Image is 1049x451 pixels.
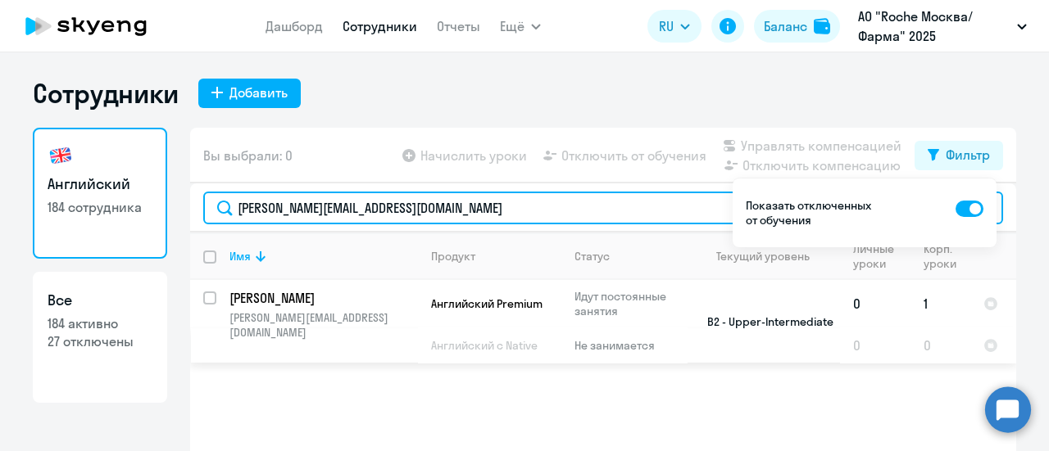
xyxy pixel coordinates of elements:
div: Текущий уровень [716,249,810,264]
span: Английский с Native [431,338,538,353]
td: 0 [840,280,910,327]
td: 0 [840,327,910,363]
div: Текущий уровень [701,249,839,264]
button: Фильтр [915,141,1003,170]
p: Не занимается [574,338,687,353]
div: Статус [574,249,610,264]
div: Продукт [431,249,475,264]
p: Показать отключенных от обучения [746,198,875,228]
p: [PERSON_NAME] [229,289,415,307]
p: 27 отключены [48,332,152,350]
button: Добавить [198,79,301,108]
div: Имя [229,249,417,264]
h3: Английский [48,174,152,195]
span: Английский Premium [431,296,543,311]
button: АО "Roche Москва/Фарма" 2025 постоплата, [GEOGRAPHIC_DATA] | ЗАО Рош [GEOGRAPHIC_DATA] (IT-департ... [850,7,1035,46]
a: Дашборд [266,18,323,34]
img: english [48,142,74,169]
p: 184 сотрудника [48,198,152,216]
button: Балансbalance [754,10,840,43]
p: [PERSON_NAME][EMAIL_ADDRESS][DOMAIN_NAME] [229,310,417,340]
a: Все184 активно27 отключены [33,272,167,403]
a: Отчеты [437,18,480,34]
span: Ещё [500,16,524,36]
td: 1 [910,280,970,327]
td: B2 - Upper-Intermediate [688,280,840,363]
div: Добавить [229,83,288,102]
td: 0 [910,327,970,363]
div: Имя [229,249,251,264]
span: RU [659,16,674,36]
p: АО "Roche Москва/Фарма" 2025 постоплата, [GEOGRAPHIC_DATA] | ЗАО Рош [GEOGRAPHIC_DATA] (IT-департ... [858,7,1010,46]
p: 184 активно [48,314,152,332]
div: Баланс [764,16,807,36]
h3: Все [48,290,152,311]
img: balance [814,18,830,34]
h1: Сотрудники [33,77,179,110]
a: Сотрудники [343,18,417,34]
a: [PERSON_NAME] [229,289,417,307]
a: Английский184 сотрудника [33,128,167,259]
div: Фильтр [946,145,990,165]
button: RU [647,10,702,43]
div: Личные уроки [853,241,910,271]
div: Корп. уроки [924,241,970,271]
button: Ещё [500,10,541,43]
p: Идут постоянные занятия [574,289,687,318]
span: Вы выбрали: 0 [203,146,293,165]
input: Поиск по имени, email, продукту или статусу [203,192,1003,224]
